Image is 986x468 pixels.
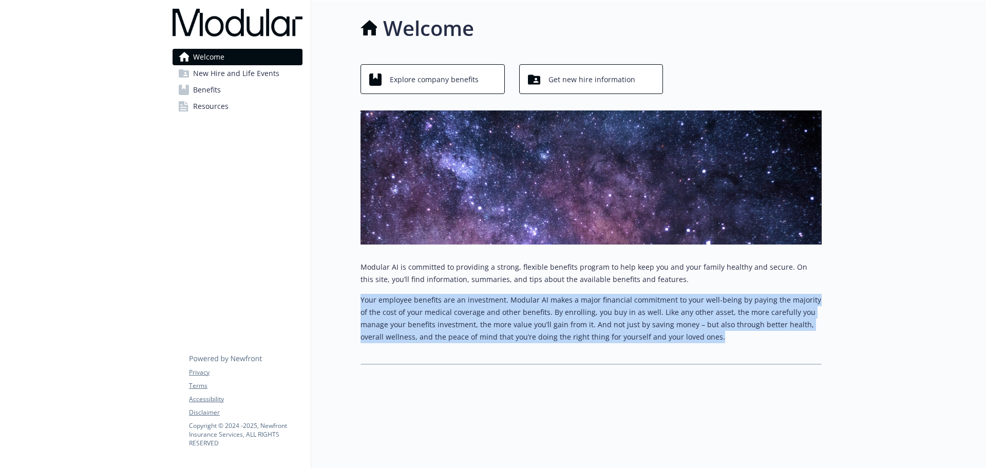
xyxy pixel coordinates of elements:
[189,368,302,377] a: Privacy
[193,65,279,82] span: New Hire and Life Events
[173,49,302,65] a: Welcome
[189,381,302,390] a: Terms
[390,70,479,89] span: Explore company benefits
[173,65,302,82] a: New Hire and Life Events
[173,82,302,98] a: Benefits
[548,70,635,89] span: Get new hire information
[193,82,221,98] span: Benefits
[189,421,302,447] p: Copyright © 2024 - 2025 , Newfront Insurance Services, ALL RIGHTS RESERVED
[189,408,302,417] a: Disclaimer
[193,98,229,115] span: Resources
[189,395,302,404] a: Accessibility
[361,64,505,94] button: Explore company benefits
[361,294,822,343] p: Your employee benefits are an investment. Modular AI makes a major financial commitment to your w...
[383,13,474,44] h1: Welcome
[193,49,224,65] span: Welcome
[361,110,822,245] img: overview page banner
[173,98,302,115] a: Resources
[519,64,663,94] button: Get new hire information
[361,261,822,286] p: Modular AI is committed to providing a strong, flexible benefits program to help keep you and you...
